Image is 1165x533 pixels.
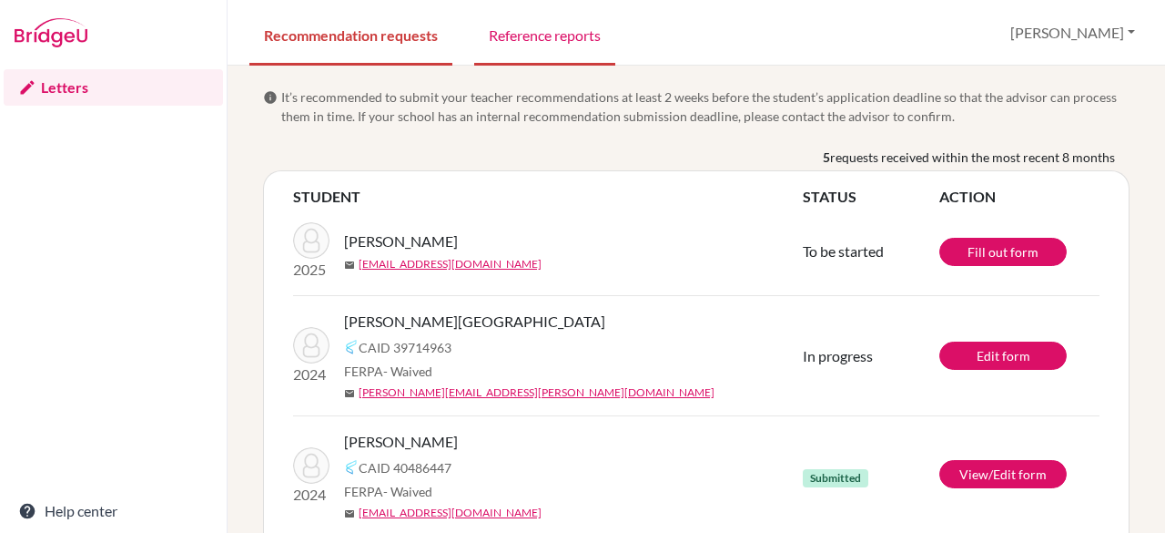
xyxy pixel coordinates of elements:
[293,364,329,385] p: 2024
[15,18,87,47] img: Bridge-U
[4,493,223,529] a: Help center
[383,484,432,499] span: - Waived
[344,460,359,475] img: Common App logo
[939,342,1067,370] a: Edit form
[803,242,884,260] span: To be started
[359,505,542,521] a: [EMAIL_ADDRESS][DOMAIN_NAME]
[344,362,432,381] span: FERPA
[823,148,830,167] b: 5
[939,186,1099,208] th: ACTION
[263,90,278,105] span: info
[344,231,458,252] span: [PERSON_NAME]
[293,186,803,208] th: STUDENT
[1002,15,1143,50] button: [PERSON_NAME]
[939,460,1067,488] a: View/Edit form
[939,238,1067,266] a: Fill out form
[344,311,605,333] span: [PERSON_NAME][GEOGRAPHIC_DATA]
[359,458,451,477] span: CAID 40486447
[293,259,329,281] p: 2025
[293,327,329,364] img: Khadka, Manavi
[293,222,329,259] img: Bhusal, Swastik
[474,3,615,66] a: Reference reports
[249,3,452,66] a: Recommendation requests
[344,431,458,453] span: [PERSON_NAME]
[344,388,355,399] span: mail
[4,69,223,106] a: Letters
[803,186,939,208] th: STATUS
[359,256,542,272] a: [EMAIL_ADDRESS][DOMAIN_NAME]
[359,384,714,401] a: [PERSON_NAME][EMAIL_ADDRESS][PERSON_NAME][DOMAIN_NAME]
[293,447,329,484] img: Khadka, Sanjib
[383,364,432,379] span: - Waived
[359,338,451,357] span: CAID 39714963
[281,87,1130,126] span: It’s recommended to submit your teacher recommendations at least 2 weeks before the student’s app...
[344,508,355,519] span: mail
[803,347,873,364] span: In progress
[344,260,355,271] span: mail
[293,484,329,506] p: 2024
[344,482,432,501] span: FERPA
[344,340,359,354] img: Common App logo
[803,469,868,487] span: Submitted
[830,148,1115,167] span: requests received within the most recent 8 months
